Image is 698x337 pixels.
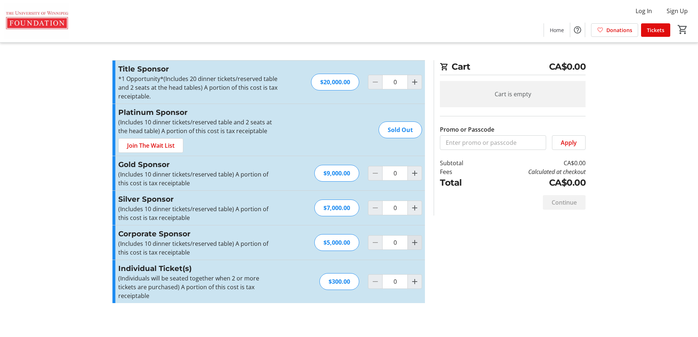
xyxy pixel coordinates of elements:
[382,75,408,89] input: Title Sponsor Quantity
[408,201,422,215] button: Increment by one
[4,3,69,39] img: The U of W Foundation's Logo
[118,263,278,274] h3: Individual Ticket(s)
[550,26,564,34] span: Home
[319,273,359,290] div: $300.00
[314,200,359,216] div: $7,000.00
[440,176,482,189] td: Total
[127,141,174,150] span: Join The Wait List
[561,138,577,147] span: Apply
[676,23,689,36] button: Cart
[570,23,585,37] button: Help
[311,74,359,90] div: $20,000.00
[408,236,422,249] button: Increment by one
[552,135,586,150] button: Apply
[118,118,278,135] div: (Includes 10 dinner tickets/reserved table and 2 seats at the head table) A portion of this cost ...
[118,239,278,257] div: (Includes 10 dinner tickets/reserved table) A portion of this cost is tax receiptable
[118,274,278,300] div: (Individuals will be seated together when 2 or more tickets are purchased) A portion of this cost...
[440,167,482,176] td: Fees
[379,121,422,138] div: Sold Out
[440,159,482,167] td: Subtotal
[630,5,658,17] button: Log In
[408,275,422,288] button: Increment by one
[482,159,586,167] td: CA$0.00
[440,81,586,107] div: Cart is empty
[667,7,688,15] span: Sign Up
[591,23,638,37] a: Donations
[440,135,546,150] input: Enter promo or passcode
[408,75,422,89] button: Increment by one
[482,167,586,176] td: Calculated at checkout
[314,165,359,182] div: $9,000.00
[382,274,408,289] input: Individual Ticket(s) Quantity
[382,235,408,250] input: Corporate Sponsor Quantity
[118,74,278,101] div: *1 Opportunity*(Includes 20 dinner tickets/reserved table and 2 seats at the head tables) A porti...
[661,5,694,17] button: Sign Up
[118,228,278,239] h3: Corporate Sponsor
[408,166,422,180] button: Increment by one
[641,23,670,37] a: Tickets
[118,159,278,170] h3: Gold Sponsor
[606,26,632,34] span: Donations
[382,201,408,215] input: Silver Sponsor Quantity
[544,23,570,37] a: Home
[118,63,278,74] h3: Title Sponsor
[118,170,278,187] div: (Includes 10 dinner tickets/reserved table) A portion of this cost is tax receiptable
[549,60,586,73] span: CA$0.00
[118,205,278,222] div: (Includes 10 dinner tickets/reserved table) A portion of this cost is tax receiptable
[118,107,278,118] h3: Platinum Sponsor
[440,60,586,75] h2: Cart
[118,194,278,205] h3: Silver Sponsor
[636,7,652,15] span: Log In
[647,26,664,34] span: Tickets
[440,125,494,134] label: Promo or Passcode
[482,176,586,189] td: CA$0.00
[314,234,359,251] div: $5,000.00
[118,138,183,153] button: Join The Wait List
[382,166,408,181] input: Gold Sponsor Quantity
